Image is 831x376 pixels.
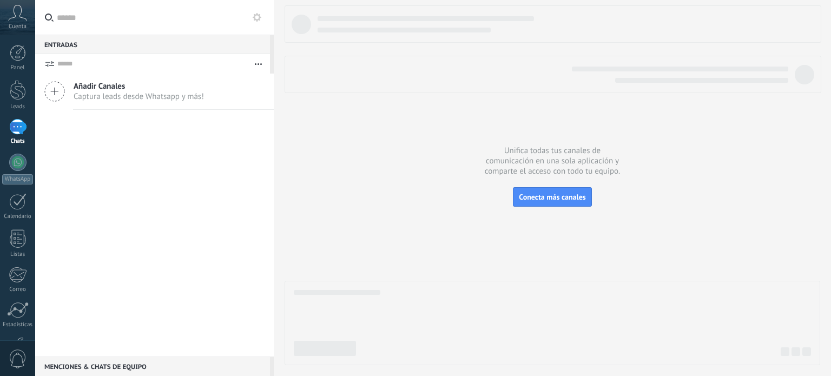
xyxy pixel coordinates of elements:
div: Listas [2,251,34,258]
div: Estadísticas [2,321,34,328]
span: Cuenta [9,23,27,30]
div: Entradas [35,35,270,54]
span: Captura leads desde Whatsapp y más! [74,91,204,102]
span: Añadir Canales [74,81,204,91]
button: Conecta más canales [513,187,591,207]
div: WhatsApp [2,174,33,184]
div: Correo [2,286,34,293]
div: Calendario [2,213,34,220]
div: Menciones & Chats de equipo [35,357,270,376]
div: Leads [2,103,34,110]
span: Conecta más canales [519,192,585,202]
div: Chats [2,138,34,145]
div: Panel [2,64,34,71]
